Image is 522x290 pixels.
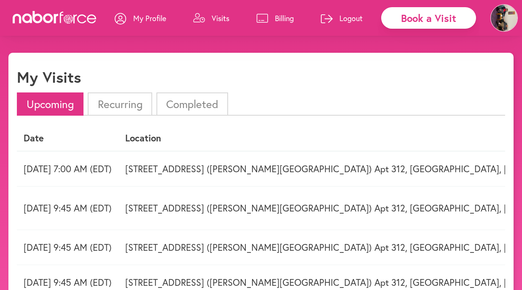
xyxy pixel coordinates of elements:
div: Book a Visit [381,7,476,29]
p: Logout [339,13,363,23]
th: Date [17,126,118,151]
a: Visits [193,5,229,31]
td: [DATE] 7:00 AM (EDT) [17,151,118,187]
h1: My Visits [17,68,81,86]
li: Recurring [88,92,152,116]
li: Completed [156,92,228,116]
p: My Profile [133,13,166,23]
img: JFC4TAXT6ygFT9yAV20A [490,4,518,32]
a: My Profile [115,5,166,31]
a: Billing [256,5,294,31]
td: [DATE] 9:45 AM (EDT) [17,230,118,265]
td: [DATE] 9:45 AM (EDT) [17,186,118,230]
a: Logout [321,5,363,31]
li: Upcoming [17,92,83,116]
p: Billing [275,13,294,23]
p: Visits [212,13,229,23]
